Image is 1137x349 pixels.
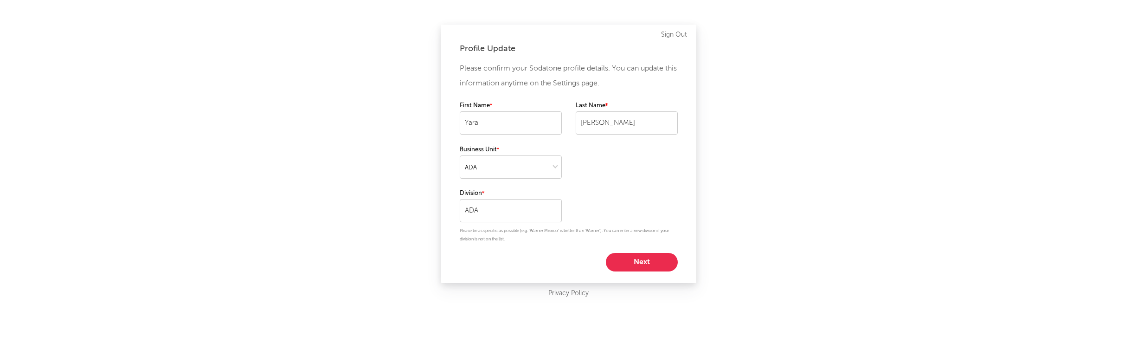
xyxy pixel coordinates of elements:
input: Your last name [576,111,678,135]
p: Please be as specific as possible (e.g. 'Warner Mexico' is better than 'Warner'). You can enter a... [460,227,678,244]
label: Last Name [576,100,678,111]
input: Your first name [460,111,562,135]
label: First Name [460,100,562,111]
div: Profile Update [460,43,678,54]
a: Sign Out [661,29,687,40]
input: Your division [460,199,562,222]
button: Next [606,253,678,271]
label: Division [460,188,562,199]
a: Privacy Policy [548,288,589,299]
label: Business Unit [460,144,562,155]
p: Please confirm your Sodatone profile details. You can update this information anytime on the Sett... [460,61,678,91]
